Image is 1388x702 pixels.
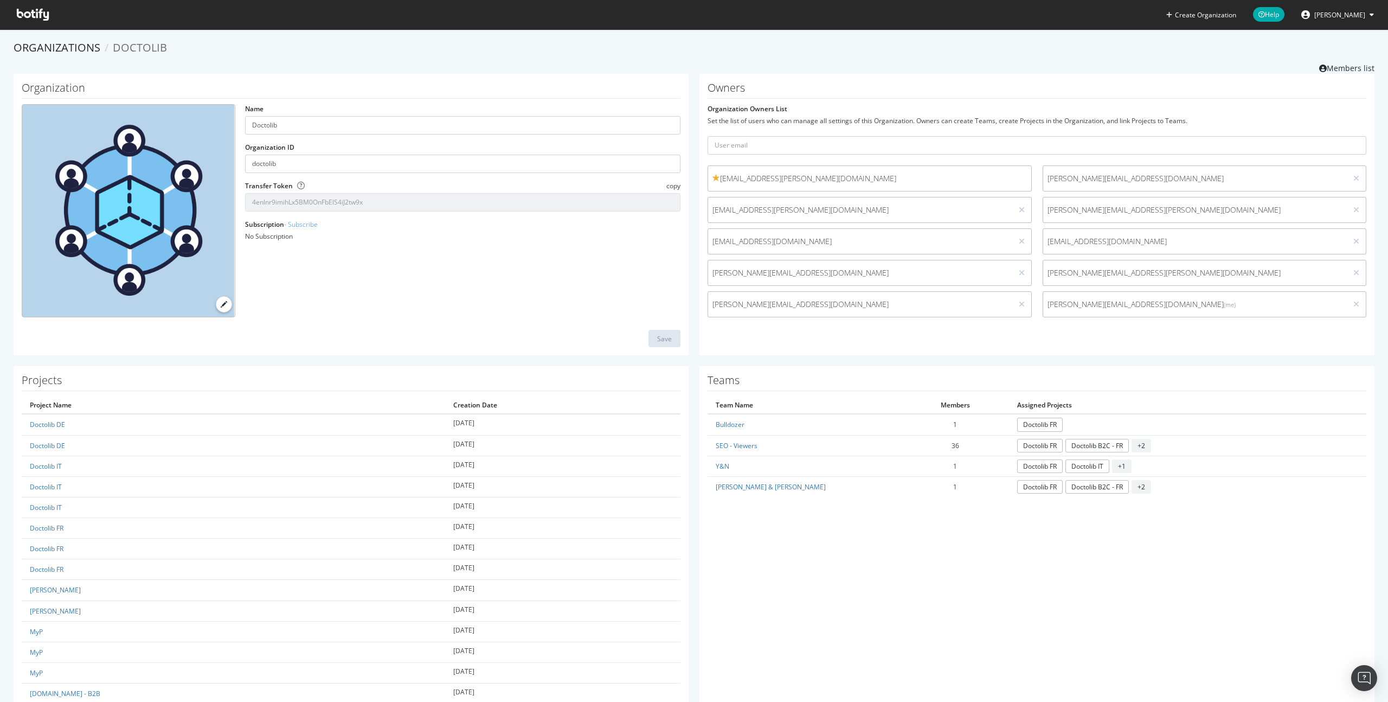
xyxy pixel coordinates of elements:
div: Set the list of users who can manage all settings of this Organization. Owners can create Teams, ... [708,116,1366,125]
td: [DATE] [445,559,680,580]
span: + 1 [1112,460,1132,473]
span: [PERSON_NAME][EMAIL_ADDRESS][PERSON_NAME][DOMAIN_NAME] [1048,267,1343,278]
a: Doctolib FR [1017,480,1063,494]
button: Save [648,330,680,347]
a: MyP [30,648,43,657]
td: [DATE] [445,642,680,662]
th: Members [901,397,1010,414]
span: [PERSON_NAME][EMAIL_ADDRESS][DOMAIN_NAME] [1048,299,1343,310]
th: Team Name [708,397,901,414]
a: MyP [30,627,43,636]
a: Doctolib DE [30,420,65,429]
td: 1 [901,456,1010,476]
a: [PERSON_NAME] [30,607,81,616]
a: Doctolib FR [1017,439,1063,452]
a: Doctolib FR [30,565,63,574]
a: Doctolib FR [30,524,63,533]
a: Doctolib FR [30,544,63,553]
td: [DATE] [445,621,680,642]
span: Stéphane Mennesson [1314,10,1365,20]
a: Doctolib FR [1017,418,1063,431]
td: [DATE] [445,580,680,601]
td: [DATE] [445,663,680,684]
a: Members list [1319,60,1374,74]
td: [DATE] [445,435,680,456]
a: Y&N [716,462,729,471]
label: Transfer Token [245,181,293,190]
input: User email [708,136,1366,155]
h1: Teams [708,374,1366,391]
td: [DATE] [445,456,680,476]
span: + 2 [1132,439,1151,452]
span: [EMAIL_ADDRESS][PERSON_NAME][DOMAIN_NAME] [712,173,1027,184]
div: Save [657,334,672,343]
td: [DATE] [445,497,680,518]
a: [DOMAIN_NAME] - B2B [30,689,100,698]
small: (me) [1224,301,1236,309]
td: [DATE] [445,518,680,539]
span: + 2 [1132,480,1151,494]
td: [DATE] [445,601,680,621]
a: Doctolib IT [30,482,62,492]
span: [PERSON_NAME][EMAIL_ADDRESS][DOMAIN_NAME] [712,299,1008,310]
label: Organization Owners List [708,104,787,113]
td: 36 [901,435,1010,456]
th: Creation Date [445,397,680,414]
a: - Subscribe [284,220,318,229]
div: Open Intercom Messenger [1351,665,1377,691]
th: Assigned Projects [1009,397,1366,414]
td: [DATE] [445,539,680,559]
input: Organization ID [245,155,680,173]
h1: Owners [708,82,1366,99]
a: Bulldozer [716,420,744,429]
span: [EMAIL_ADDRESS][PERSON_NAME][DOMAIN_NAME] [712,205,1008,215]
button: Create Organization [1166,10,1237,20]
a: Doctolib FR [1017,460,1063,473]
td: [DATE] [445,414,680,435]
label: Name [245,104,264,113]
a: Doctolib IT [30,503,62,512]
a: Organizations [14,40,100,55]
button: [PERSON_NAME] [1293,6,1383,23]
a: Doctolib B2C - FR [1065,480,1129,494]
span: [PERSON_NAME][EMAIL_ADDRESS][DOMAIN_NAME] [1048,173,1343,184]
td: [DATE] [445,476,680,497]
ol: breadcrumbs [14,40,1374,56]
h1: Projects [22,374,680,391]
span: [PERSON_NAME][EMAIL_ADDRESS][PERSON_NAME][DOMAIN_NAME] [1048,205,1343,215]
td: 1 [901,476,1010,497]
th: Project Name [22,397,445,414]
label: Subscription [245,220,318,229]
span: [PERSON_NAME][EMAIL_ADDRESS][DOMAIN_NAME] [712,267,1008,278]
td: 1 [901,414,1010,435]
a: SEO - Viewers [716,441,757,450]
a: [PERSON_NAME] & [PERSON_NAME] [716,482,826,492]
input: name [245,116,680,135]
a: MyP [30,668,43,678]
h1: Organization [22,82,680,99]
div: No Subscription [245,232,680,241]
a: [PERSON_NAME] [30,585,81,595]
a: Doctolib DE [30,441,65,450]
span: Doctolib [113,40,167,55]
a: Doctolib IT [1065,460,1109,473]
span: copy [666,181,680,190]
label: Organization ID [245,143,294,152]
span: [EMAIL_ADDRESS][DOMAIN_NAME] [712,236,1008,247]
a: Doctolib B2C - FR [1065,439,1129,452]
span: [EMAIL_ADDRESS][DOMAIN_NAME] [1048,236,1343,247]
a: Doctolib IT [30,462,62,471]
span: Help [1253,7,1284,22]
